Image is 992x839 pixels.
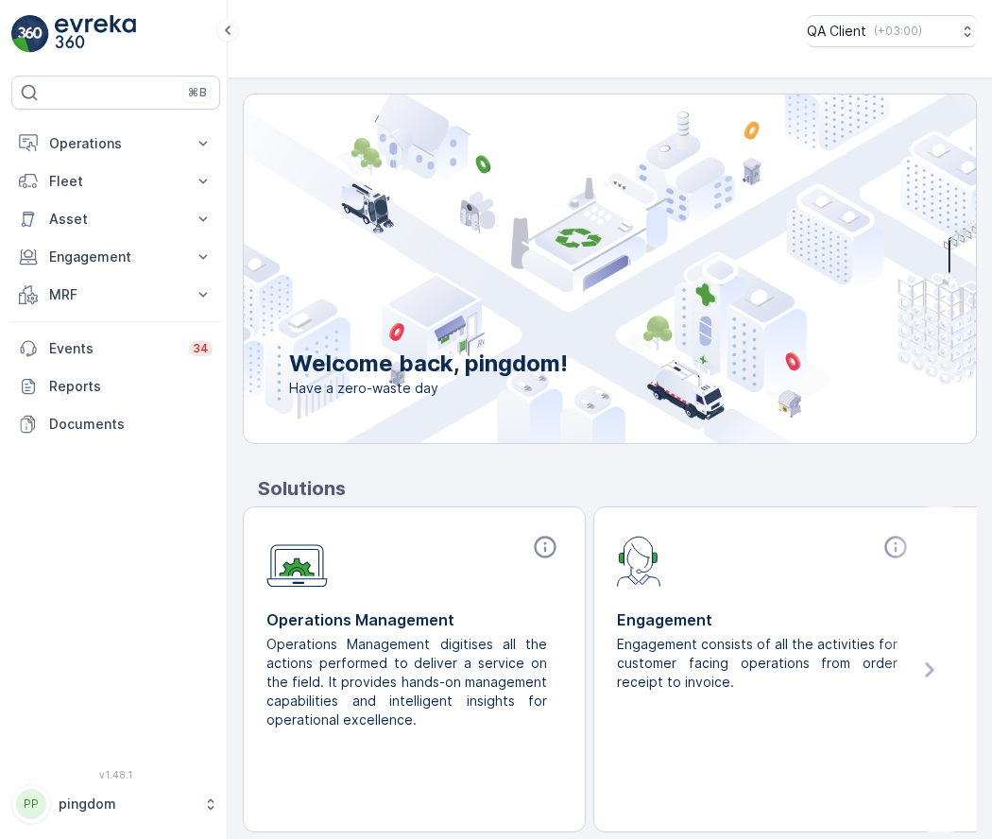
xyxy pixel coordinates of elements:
[159,94,976,443] img: city illustration
[11,769,220,780] span: v 1.48.1
[807,15,977,47] button: QA Client(+03:00)
[11,163,220,200] button: Fleet
[49,134,182,153] p: Operations
[617,534,661,587] img: module-icon
[11,276,220,314] button: MRF
[617,608,913,631] p: Engagement
[49,339,178,358] p: Events
[11,405,220,443] a: Documents
[807,22,866,41] p: QA Client
[55,15,136,53] img: logo_light-DOdMpM7g.png
[16,789,46,819] div: PP
[11,238,220,276] button: Engagement
[266,635,547,729] p: Operations Management digitises all the actions performed to deliver a service on the field. It p...
[49,210,182,229] p: Asset
[11,200,220,238] button: Asset
[49,248,182,266] p: Engagement
[11,330,220,368] a: Events34
[49,285,182,304] p: MRF
[617,635,898,692] p: Engagement consists of all the activities for customer facing operations from order receipt to in...
[266,534,328,588] img: module-icon
[193,341,209,356] p: 34
[258,474,977,503] p: Solutions
[266,608,562,631] p: Operations Management
[59,795,194,813] p: pingdom
[188,85,207,100] p: ⌘B
[49,415,213,434] p: Documents
[11,784,220,824] button: PPpingdom
[874,24,922,39] p: ( +03:00 )
[49,377,213,396] p: Reports
[289,349,568,379] p: Welcome back, pingdom!
[289,379,568,398] span: Have a zero-waste day
[11,125,220,163] button: Operations
[11,15,49,53] img: logo
[11,368,220,405] a: Reports
[49,172,182,191] p: Fleet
